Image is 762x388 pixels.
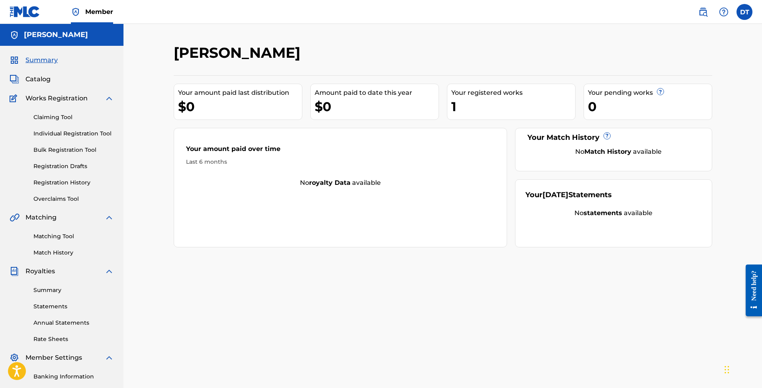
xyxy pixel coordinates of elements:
[315,98,439,116] div: $0
[10,6,40,18] img: MLC Logo
[695,4,711,20] a: Public Search
[25,74,51,84] span: Catalog
[543,190,568,199] span: [DATE]
[604,133,610,139] span: ?
[33,195,114,203] a: Overclaims Tool
[33,146,114,154] a: Bulk Registration Tool
[33,249,114,257] a: Match History
[525,190,612,200] div: Your Statements
[525,132,702,143] div: Your Match History
[104,94,114,103] img: expand
[33,162,114,170] a: Registration Drafts
[451,98,575,116] div: 1
[722,350,762,388] iframe: Chat Widget
[309,179,351,186] strong: royalty data
[178,88,302,98] div: Your amount paid last distribution
[25,55,58,65] span: Summary
[33,302,114,311] a: Statements
[85,7,113,16] span: Member
[10,74,19,84] img: Catalog
[10,267,19,276] img: Royalties
[10,55,58,65] a: SummarySummary
[10,30,19,40] img: Accounts
[525,208,702,218] div: No available
[33,319,114,327] a: Annual Statements
[104,353,114,363] img: expand
[174,178,507,188] div: No available
[186,158,495,166] div: Last 6 months
[104,267,114,276] img: expand
[25,267,55,276] span: Royalties
[10,94,20,103] img: Works Registration
[698,7,708,17] img: search
[33,113,114,121] a: Claiming Tool
[725,358,729,382] div: Drag
[24,30,88,39] h5: Dwight Tolbert
[33,372,114,381] a: Banking Information
[104,213,114,222] img: expand
[716,4,732,20] div: Help
[657,88,664,95] span: ?
[588,88,712,98] div: Your pending works
[33,178,114,187] a: Registration History
[719,7,729,17] img: help
[186,144,495,158] div: Your amount paid over time
[10,353,19,363] img: Member Settings
[451,88,575,98] div: Your registered works
[25,353,82,363] span: Member Settings
[25,94,88,103] span: Works Registration
[71,7,80,17] img: Top Rightsholder
[315,88,439,98] div: Amount paid to date this year
[584,209,622,217] strong: statements
[10,55,19,65] img: Summary
[25,213,57,222] span: Matching
[33,286,114,294] a: Summary
[178,98,302,116] div: $0
[535,147,702,157] div: No available
[33,129,114,138] a: Individual Registration Tool
[10,74,51,84] a: CatalogCatalog
[737,4,752,20] div: User Menu
[33,232,114,241] a: Matching Tool
[584,148,631,155] strong: Match History
[174,44,304,62] h2: [PERSON_NAME]
[740,258,762,323] iframe: Resource Center
[33,335,114,343] a: Rate Sheets
[588,98,712,116] div: 0
[10,213,20,222] img: Matching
